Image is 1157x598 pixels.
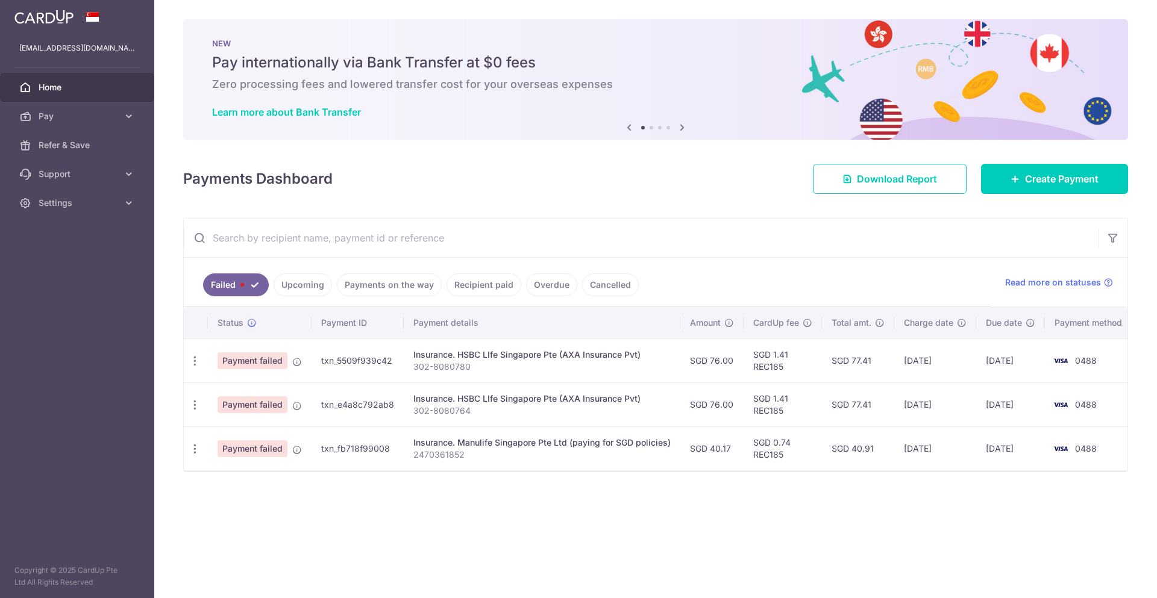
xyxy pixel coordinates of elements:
[822,382,894,426] td: SGD 77.41
[744,382,822,426] td: SGD 1.41 REC185
[337,273,442,296] a: Payments on the way
[976,426,1045,470] td: [DATE]
[1075,399,1097,410] span: 0488
[183,19,1128,140] img: Bank transfer banner
[976,338,1045,382] td: [DATE]
[822,426,894,470] td: SGD 40.91
[813,164,967,194] a: Download Report
[832,317,871,329] span: Total amt.
[413,393,671,405] div: Insurance. HSBC LIfe Singapore Pte (AXA Insurance Pvt)
[218,440,287,457] span: Payment failed
[822,338,894,382] td: SGD 77.41
[218,396,287,413] span: Payment failed
[212,77,1099,92] h6: Zero processing fees and lowered transfer cost for your overseas expenses
[413,349,671,361] div: Insurance. HSBC LIfe Singapore Pte (AXA Insurance Pvt)
[184,219,1099,257] input: Search by recipient name, payment id or reference
[39,139,118,151] span: Refer & Save
[680,338,744,382] td: SGD 76.00
[753,317,799,329] span: CardUp fee
[203,273,269,296] a: Failed
[904,317,953,329] span: Charge date
[312,382,404,426] td: txn_e4a8c792ab8
[14,10,74,24] img: CardUp
[39,81,118,93] span: Home
[218,317,243,329] span: Status
[680,426,744,470] td: SGD 40.17
[312,307,404,338] th: Payment ID
[413,437,671,449] div: Insurance. Manulife Singapore Pte Ltd (paying for SGD policies)
[690,317,721,329] span: Amount
[212,53,1099,72] h5: Pay internationally via Bank Transfer at $0 fees
[312,426,404,470] td: txn_fb718f99008
[857,172,937,186] span: Download Report
[680,382,744,426] td: SGD 76.00
[894,338,976,382] td: [DATE]
[744,338,822,382] td: SGD 1.41 REC185
[526,273,577,296] a: Overdue
[1049,397,1073,412] img: Bank Card
[894,426,976,470] td: [DATE]
[1075,355,1097,366] span: 0488
[413,361,671,373] p: 302-8080780
[404,307,680,338] th: Payment details
[1025,172,1099,186] span: Create Payment
[1049,354,1073,368] img: Bank Card
[447,273,521,296] a: Recipient paid
[986,317,1022,329] span: Due date
[39,197,118,209] span: Settings
[894,382,976,426] td: [DATE]
[39,110,118,122] span: Pay
[582,273,639,296] a: Cancelled
[218,352,287,369] span: Payment failed
[1045,307,1137,338] th: Payment method
[744,426,822,470] td: SGD 0.74 REC185
[212,39,1099,48] p: NEW
[1005,276,1113,288] a: Read more on statuses
[976,382,1045,426] td: [DATE]
[1075,443,1097,453] span: 0488
[1005,276,1101,288] span: Read more on statuses
[19,42,135,54] p: [EMAIL_ADDRESS][DOMAIN_NAME]
[413,405,671,417] p: 302-8080764
[312,338,404,382] td: txn_5509f939c42
[39,168,118,180] span: Support
[413,449,671,461] p: 2470361852
[981,164,1128,194] a: Create Payment
[212,106,361,118] a: Learn more about Bank Transfer
[274,273,332,296] a: Upcoming
[1049,441,1073,456] img: Bank Card
[183,168,333,190] h4: Payments Dashboard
